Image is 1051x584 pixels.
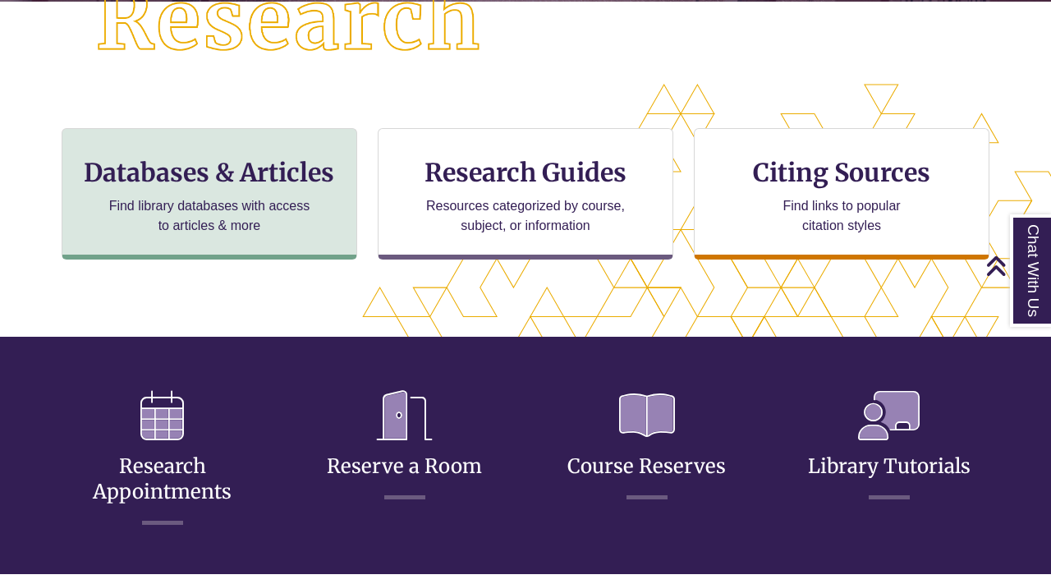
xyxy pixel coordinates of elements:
[378,128,673,260] a: Research Guides Resources categorized by course, subject, or information
[76,157,343,188] h3: Databases & Articles
[985,255,1047,277] a: Back to Top
[392,157,659,188] h3: Research Guides
[741,157,942,188] h3: Citing Sources
[62,128,357,260] a: Databases & Articles Find library databases with access to articles & more
[419,196,633,236] p: Resources categorized by course, subject, or information
[103,196,317,236] p: Find library databases with access to articles & more
[93,414,232,504] a: Research Appointments
[567,414,726,479] a: Course Reserves
[694,128,989,260] a: Citing Sources Find links to popular citation styles
[762,196,922,236] p: Find links to popular citation styles
[327,414,482,479] a: Reserve a Room
[808,414,971,479] a: Library Tutorials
